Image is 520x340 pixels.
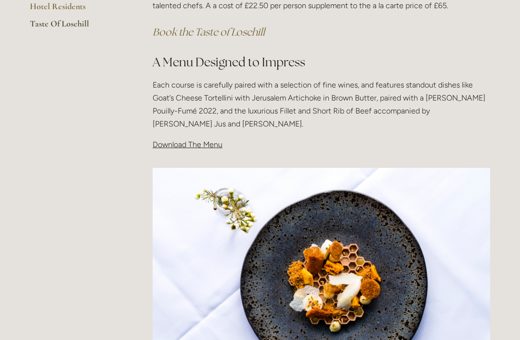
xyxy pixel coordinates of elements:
a: Book the Taste of Losehill [153,25,265,38]
h2: A Menu Designed to Impress [153,54,490,71]
a: Hotel Residents [30,1,122,18]
a: Taste Of Losehill [30,18,122,36]
span: Download The Menu [153,140,222,149]
p: Each course is carefully paired with a selection of fine wines, and features standout dishes like... [153,78,490,131]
